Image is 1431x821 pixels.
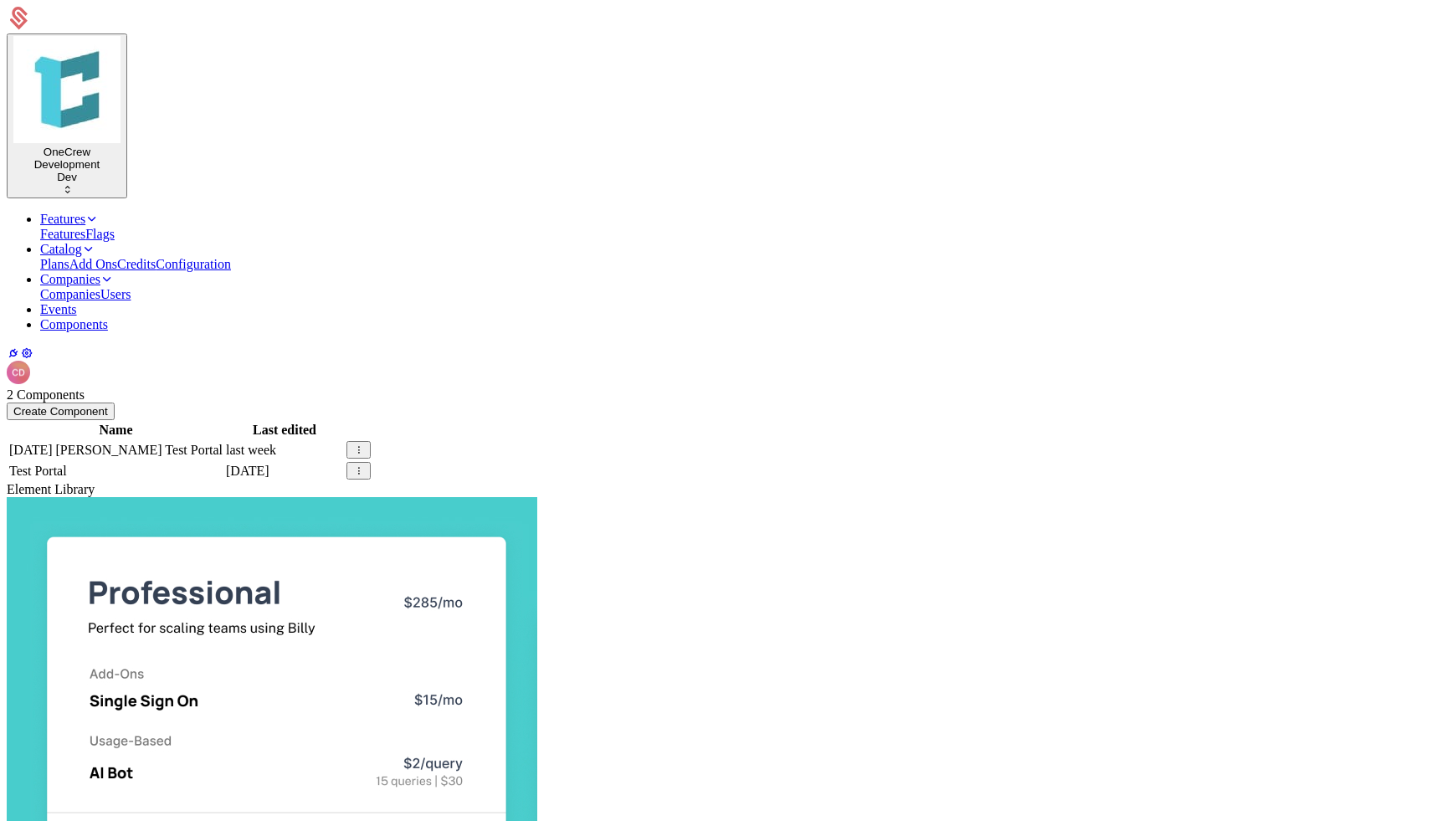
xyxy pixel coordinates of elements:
[40,287,100,301] a: Companies
[20,346,33,360] a: Settings
[85,227,115,241] a: Flags
[117,257,156,271] a: Credits
[7,482,1424,497] div: Element Library
[44,146,90,158] span: OneCrew
[7,403,115,420] button: Create Component
[7,387,1424,403] div: 2 Components
[40,227,85,241] a: Features
[100,287,131,301] a: Users
[7,33,127,198] button: Select environment
[226,443,343,458] div: last week
[40,257,69,271] a: Plans
[7,361,30,384] img: Conrad DIao
[7,346,20,360] a: Integrations
[13,158,121,171] div: Development
[346,462,371,480] button: Select action
[40,212,99,226] a: Features
[40,272,114,286] a: Companies
[8,440,223,459] td: [DATE] [PERSON_NAME] Test Portal
[7,361,30,384] button: Open user button
[346,441,371,459] button: Select action
[156,257,231,271] a: Configuration
[69,257,117,271] a: Add Ons
[8,422,223,439] th: Name
[7,212,1424,332] nav: Main
[225,422,344,439] th: Last edited
[40,302,77,316] a: Events
[40,242,95,256] a: Catalog
[13,36,121,143] img: OneCrew
[8,461,223,480] td: Test Portal
[57,171,77,183] span: Dev
[13,405,108,418] div: Create Component
[226,464,343,479] div: [DATE]
[40,317,108,331] a: Components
